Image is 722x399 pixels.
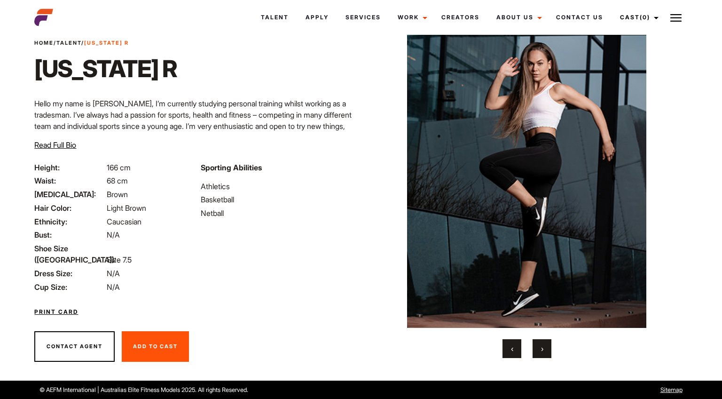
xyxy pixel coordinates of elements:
[34,331,115,362] button: Contact Agent
[34,8,53,27] img: cropped-aefm-brand-fav-22-square.png
[34,175,105,186] span: Waist:
[122,331,189,362] button: Add To Cast
[39,385,409,394] p: © AEFM International | Australias Elite Fitness Models 2025. All rights Reserved.
[107,230,120,239] span: N/A
[133,343,178,350] span: Add To Cast
[201,207,355,219] li: Netball
[660,386,683,393] a: Sitemap
[84,40,129,46] strong: [US_STATE] R
[107,176,128,185] span: 68 cm
[107,163,131,172] span: 166 cm
[252,5,297,30] a: Talent
[337,5,389,30] a: Services
[34,229,105,240] span: Bust:
[34,189,105,200] span: [MEDICAL_DATA]:
[389,5,433,30] a: Work
[34,139,76,151] button: Read Full Bio
[541,344,543,353] span: Next
[612,5,664,30] a: Cast(0)
[383,29,670,328] img: Georgia jumping onto a bollard
[107,269,120,278] span: N/A
[107,190,128,199] span: Brown
[488,5,548,30] a: About Us
[34,308,78,316] a: Print Card
[34,202,105,214] span: Hair Color:
[107,282,120,292] span: N/A
[297,5,337,30] a: Apply
[548,5,612,30] a: Contact Us
[34,281,105,293] span: Cup Size:
[34,216,105,227] span: Ethnicity:
[34,162,105,173] span: Height:
[34,39,129,47] span: / /
[201,194,355,205] li: Basketball
[201,163,262,172] strong: Sporting Abilities
[34,243,105,265] span: Shoe Size ([GEOGRAPHIC_DATA]):
[34,55,177,83] h1: [US_STATE] R
[34,98,355,154] p: Hello my name is [PERSON_NAME], I’m currently studying personal training whilst working as a trad...
[201,181,355,192] li: Athletics
[56,40,81,46] a: Talent
[433,5,488,30] a: Creators
[107,203,146,213] span: Light Brown
[34,40,54,46] a: Home
[34,268,105,279] span: Dress Size:
[670,12,682,24] img: Burger icon
[511,344,513,353] span: Previous
[640,14,650,21] span: (0)
[34,140,76,150] span: Read Full Bio
[107,217,141,226] span: Caucasian
[107,255,132,264] span: Size 7.5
